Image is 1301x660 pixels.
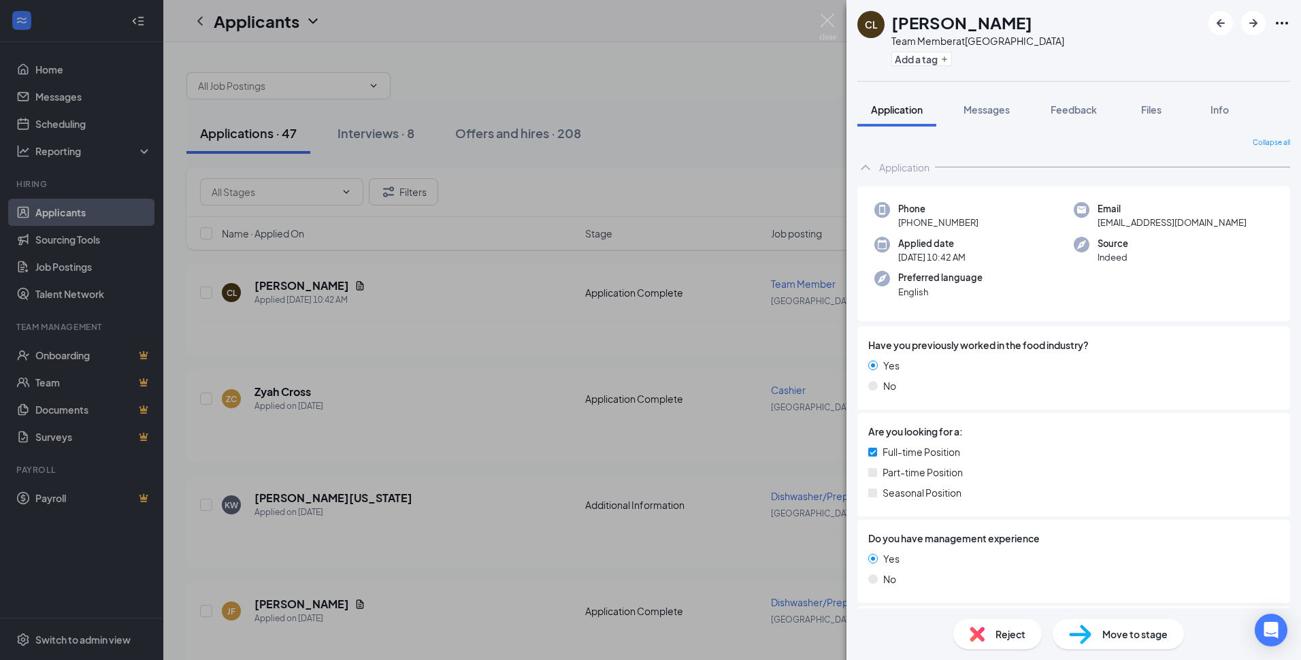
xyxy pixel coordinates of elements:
[868,424,963,439] span: Are you looking for a:
[1245,15,1262,31] svg: ArrowRight
[995,627,1025,642] span: Reject
[898,202,978,216] span: Phone
[1255,614,1287,646] div: Open Intercom Messenger
[1098,202,1247,216] span: Email
[898,216,978,229] span: [PHONE_NUMBER]
[1208,11,1233,35] button: ArrowLeftNew
[883,551,900,566] span: Yes
[857,159,874,176] svg: ChevronUp
[883,485,961,500] span: Seasonal Position
[1098,237,1128,250] span: Source
[883,572,896,587] span: No
[883,378,896,393] span: No
[1098,250,1128,264] span: Indeed
[871,103,923,116] span: Application
[898,285,983,299] span: English
[898,250,966,264] span: [DATE] 10:42 AM
[891,52,952,66] button: PlusAdd a tag
[865,18,878,31] div: CL
[1274,15,1290,31] svg: Ellipses
[1213,15,1229,31] svg: ArrowLeftNew
[883,358,900,373] span: Yes
[891,11,1032,34] h1: [PERSON_NAME]
[879,161,929,174] div: Application
[1102,627,1168,642] span: Move to stage
[1141,103,1162,116] span: Files
[940,55,949,63] svg: Plus
[883,465,963,480] span: Part-time Position
[1211,103,1229,116] span: Info
[868,531,1040,546] span: Do you have management experience
[883,444,960,459] span: Full-time Position
[891,34,1064,48] div: Team Member at [GEOGRAPHIC_DATA]
[1051,103,1097,116] span: Feedback
[1241,11,1266,35] button: ArrowRight
[964,103,1010,116] span: Messages
[868,337,1089,352] span: Have you previously worked in the food industry?
[1098,216,1247,229] span: [EMAIL_ADDRESS][DOMAIN_NAME]
[898,271,983,284] span: Preferred language
[898,237,966,250] span: Applied date
[1253,137,1290,148] span: Collapse all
